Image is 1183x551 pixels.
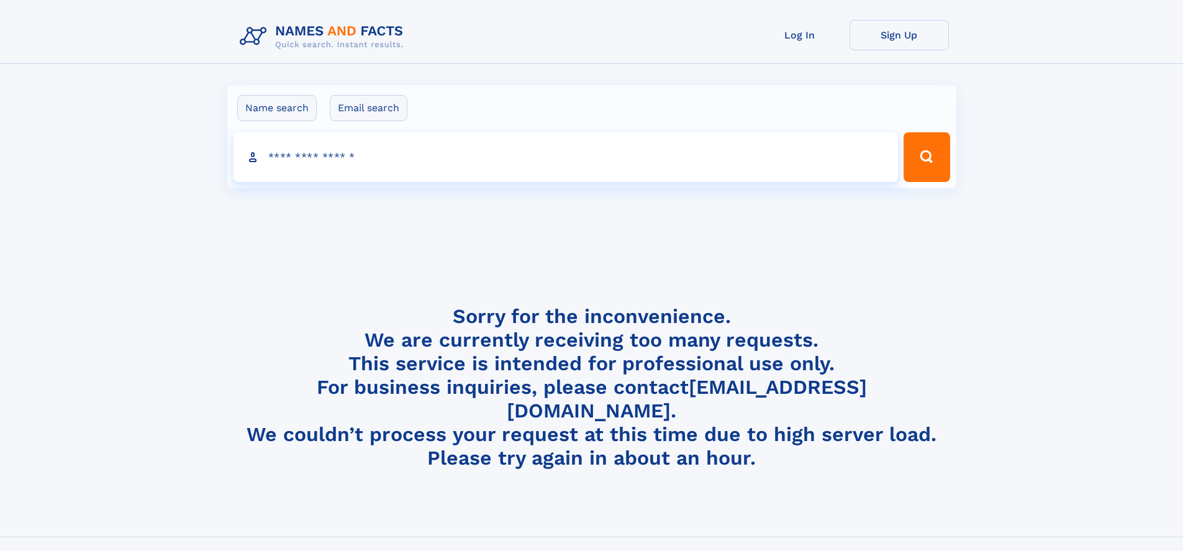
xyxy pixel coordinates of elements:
[850,20,949,50] a: Sign Up
[507,375,867,422] a: [EMAIL_ADDRESS][DOMAIN_NAME]
[233,132,899,182] input: search input
[330,95,407,121] label: Email search
[750,20,850,50] a: Log In
[235,304,949,470] h4: Sorry for the inconvenience. We are currently receiving too many requests. This service is intend...
[237,95,317,121] label: Name search
[904,132,950,182] button: Search Button
[235,20,414,53] img: Logo Names and Facts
